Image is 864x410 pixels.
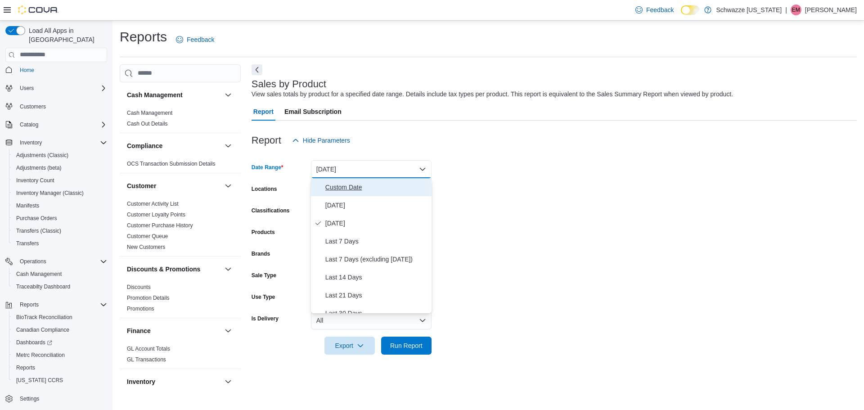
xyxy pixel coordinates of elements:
button: Discounts & Promotions [127,265,221,274]
a: Purchase Orders [13,213,61,224]
button: Transfers [9,237,111,250]
label: Is Delivery [252,315,279,322]
span: Operations [16,256,107,267]
button: Inventory Manager (Classic) [9,187,111,199]
span: Traceabilty Dashboard [13,281,107,292]
span: GL Account Totals [127,345,170,352]
button: Adjustments (Classic) [9,149,111,162]
span: Washington CCRS [13,375,107,386]
h3: Sales by Product [252,79,326,90]
a: Reports [13,362,39,373]
span: Discounts [127,284,151,291]
label: Products [252,229,275,236]
a: OCS Transaction Submission Details [127,161,216,167]
button: Settings [2,392,111,405]
button: Reports [2,298,111,311]
span: Metrc Reconciliation [16,351,65,359]
button: Traceabilty Dashboard [9,280,111,293]
h3: Inventory [127,377,155,386]
span: Inventory Count [16,177,54,184]
a: Customer Queue [127,233,168,239]
p: | [785,5,787,15]
span: Adjustments (beta) [13,162,107,173]
button: Reports [9,361,111,374]
button: Metrc Reconciliation [9,349,111,361]
span: Reports [20,301,39,308]
h3: Customer [127,181,156,190]
span: Inventory [20,139,42,146]
a: Promotions [127,306,154,312]
span: Users [20,85,34,92]
a: GL Account Totals [127,346,170,352]
a: Home [16,65,38,76]
button: Inventory [127,377,221,386]
label: Use Type [252,293,275,301]
span: Report [253,103,274,121]
a: Settings [16,393,43,404]
span: Canadian Compliance [13,324,107,335]
span: Operations [20,258,46,265]
button: Manifests [9,199,111,212]
button: Discounts & Promotions [223,264,234,275]
button: Adjustments (beta) [9,162,111,174]
a: Dashboards [9,336,111,349]
div: Finance [120,343,241,369]
span: Hide Parameters [303,136,350,145]
a: Feedback [632,1,677,19]
span: Catalog [20,121,38,128]
div: Eric McQueen [791,5,801,15]
button: Reports [16,299,42,310]
a: Manifests [13,200,43,211]
span: Adjustments (Classic) [16,152,68,159]
button: [US_STATE] CCRS [9,374,111,387]
label: Classifications [252,207,290,214]
span: EM [792,5,800,15]
button: Catalog [2,118,111,131]
span: Home [16,64,107,76]
a: Adjustments (beta) [13,162,65,173]
button: Compliance [127,141,221,150]
h3: Discounts & Promotions [127,265,200,274]
button: Transfers (Classic) [9,225,111,237]
label: Locations [252,185,277,193]
span: Purchase Orders [16,215,57,222]
a: GL Transactions [127,356,166,363]
a: Customer Activity List [127,201,179,207]
span: Catalog [16,119,107,130]
div: Cash Management [120,108,241,133]
h1: Reports [120,28,167,46]
a: Promotion Details [127,295,170,301]
button: Customer [223,180,234,191]
span: Custom Date [325,182,428,193]
a: Canadian Compliance [13,324,73,335]
button: All [311,311,432,329]
a: Cash Out Details [127,121,168,127]
button: Purchase Orders [9,212,111,225]
button: Inventory [223,376,234,387]
button: Inventory Count [9,174,111,187]
span: Feedback [646,5,674,14]
a: Inventory Count [13,175,58,186]
button: Cash Management [9,268,111,280]
span: BioTrack Reconciliation [13,312,107,323]
button: Canadian Compliance [9,324,111,336]
button: Next [252,64,262,75]
span: Feedback [187,35,214,44]
span: Inventory [16,137,107,148]
button: Run Report [381,337,432,355]
span: Home [20,67,34,74]
span: Customer Queue [127,233,168,240]
label: Sale Type [252,272,276,279]
button: Finance [127,326,221,335]
span: Load All Apps in [GEOGRAPHIC_DATA] [25,26,107,44]
h3: Compliance [127,141,162,150]
span: Customers [16,101,107,112]
span: Reports [13,362,107,373]
div: Compliance [120,158,241,173]
button: Operations [16,256,50,267]
a: Cash Management [13,269,65,279]
span: BioTrack Reconciliation [16,314,72,321]
a: Customer Purchase History [127,222,193,229]
span: Cash Out Details [127,120,168,127]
